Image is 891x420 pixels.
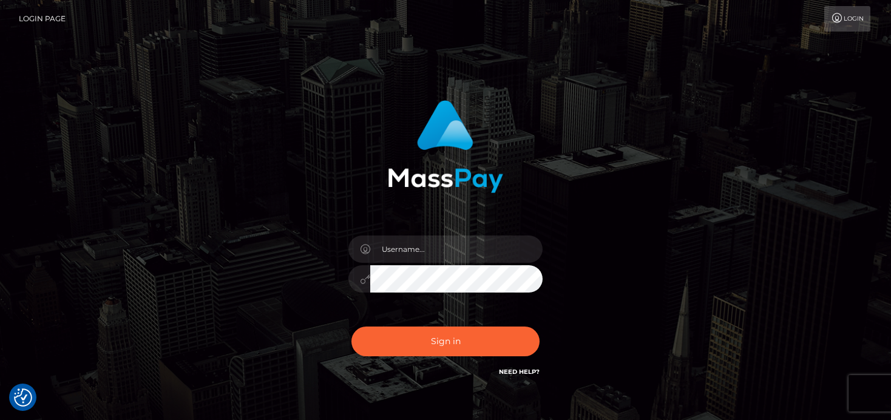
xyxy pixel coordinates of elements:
[388,100,503,193] img: MassPay Login
[14,388,32,407] img: Revisit consent button
[370,235,543,263] input: Username...
[351,327,540,356] button: Sign in
[824,6,870,32] a: Login
[499,368,540,376] a: Need Help?
[14,388,32,407] button: Consent Preferences
[19,6,66,32] a: Login Page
